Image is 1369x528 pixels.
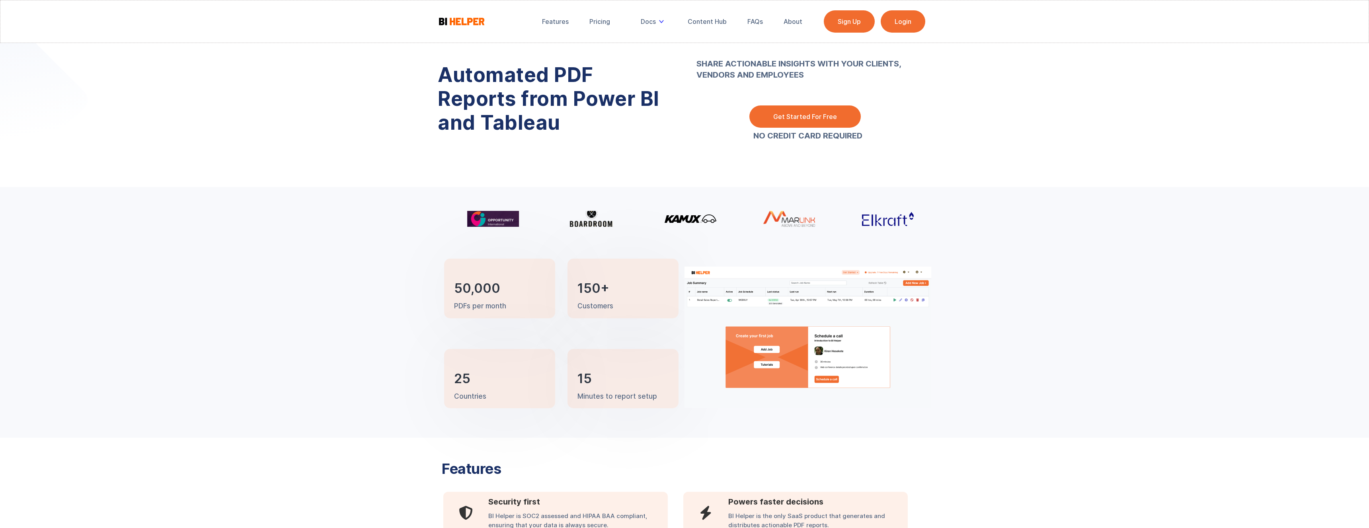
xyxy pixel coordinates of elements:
[454,302,506,311] p: PDFs per month
[589,18,610,25] div: Pricing
[536,13,574,30] a: Features
[488,496,668,508] h3: Security first
[454,392,486,401] p: Countries
[696,36,919,92] p: ‍
[584,13,616,30] a: Pricing
[577,302,613,311] p: Customers
[454,373,470,385] h3: 25
[784,18,802,25] div: About
[577,373,592,385] h3: 15
[577,283,609,294] h3: 150+
[753,131,862,140] strong: NO CREDIT CARD REQUIRED
[635,13,673,30] div: Docs
[454,283,500,294] h3: 50,000
[747,18,763,25] div: FAQs
[542,18,569,25] div: Features
[881,10,925,33] a: Login
[778,13,808,30] a: About
[728,496,908,508] h3: Powers faster decisions
[682,13,732,30] a: Content Hub
[442,462,641,476] h3: Features
[641,18,656,25] div: Docs
[753,132,862,140] a: NO CREDIT CARD REQUIRED
[688,18,727,25] div: Content Hub
[824,10,875,33] a: Sign Up
[438,63,673,134] h1: Automated PDF Reports from Power BI and Tableau
[696,36,919,92] strong: SHARE ACTIONABLE INSIGHTS WITH YOUR CLIENTS, VENDORS AND EMPLOYEES ‍
[742,13,768,30] a: FAQs
[577,392,657,401] p: Minutes to report setup
[749,105,861,128] a: Get Started For Free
